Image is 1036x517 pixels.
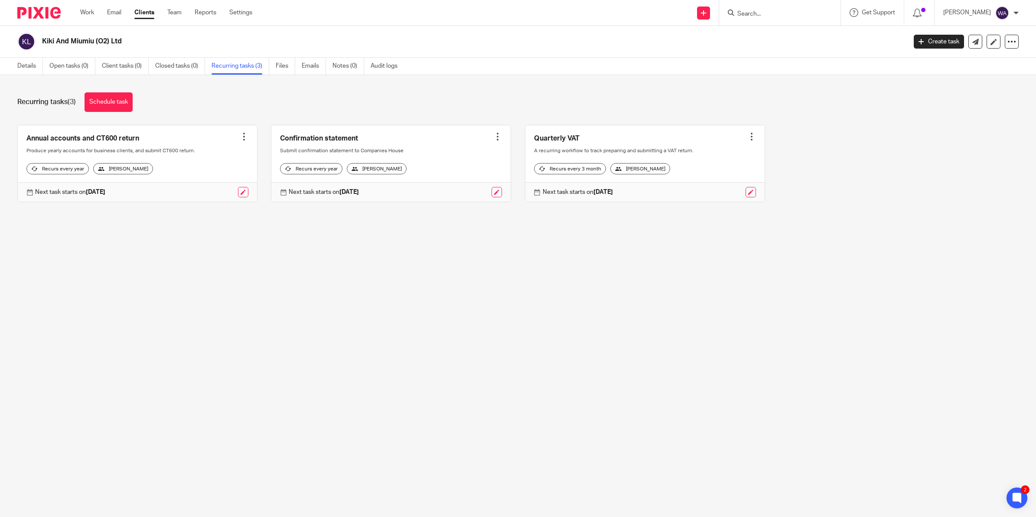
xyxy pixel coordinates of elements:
p: Next task starts on [543,188,613,196]
a: Reports [195,8,216,17]
div: Recurs every year [26,163,89,174]
input: Search [736,10,814,18]
a: Closed tasks (0) [155,58,205,75]
a: Client tasks (0) [102,58,149,75]
a: Recurring tasks (3) [212,58,269,75]
img: svg%3E [17,33,36,51]
a: Notes (0) [332,58,364,75]
strong: [DATE] [593,189,613,195]
img: Pixie [17,7,61,19]
a: Email [107,8,121,17]
a: Files [276,58,295,75]
div: [PERSON_NAME] [610,163,670,174]
a: Team [167,8,182,17]
a: Schedule task [85,92,133,112]
a: Work [80,8,94,17]
a: Details [17,58,43,75]
a: Settings [229,8,252,17]
a: Audit logs [371,58,404,75]
h1: Recurring tasks [17,98,76,107]
div: [PERSON_NAME] [347,163,407,174]
span: (3) [68,98,76,105]
h2: Kiki And Miumiu (O2) Ltd [42,37,729,46]
div: Recurs every year [280,163,342,174]
a: Clients [134,8,154,17]
span: Get Support [862,10,895,16]
div: 2 [1021,485,1029,494]
img: svg%3E [995,6,1009,20]
p: Next task starts on [35,188,105,196]
div: Recurs every 3 month [534,163,606,174]
p: [PERSON_NAME] [943,8,991,17]
a: Open tasks (0) [49,58,95,75]
a: Create task [914,35,964,49]
strong: [DATE] [339,189,359,195]
a: Emails [302,58,326,75]
div: [PERSON_NAME] [93,163,153,174]
p: Next task starts on [289,188,359,196]
strong: [DATE] [86,189,105,195]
